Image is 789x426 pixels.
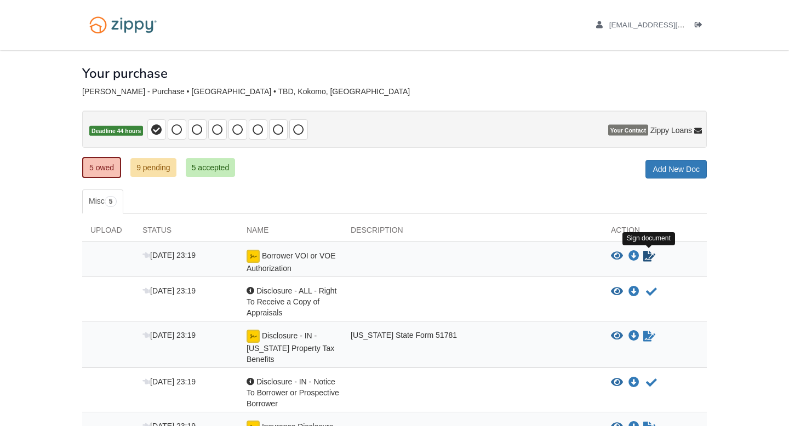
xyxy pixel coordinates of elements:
[130,158,176,177] a: 9 pending
[645,160,707,179] a: Add New Doc
[611,331,623,342] button: View Disclosure - IN - Indiana Property Tax Benefits
[247,286,336,317] span: Disclosure - ALL - Right To Receive a Copy of Appraisals
[642,330,656,343] a: Sign Form
[105,196,117,207] span: 5
[596,21,735,32] a: edit profile
[247,250,260,263] img: Ready for you to esign
[247,251,335,273] span: Borrower VOI or VOE Authorization
[82,189,123,214] a: Misc
[82,66,168,80] h1: Your purchase
[628,287,639,296] a: Download Disclosure - ALL - Right To Receive a Copy of Appraisals
[603,224,707,241] div: Action
[695,21,707,32] a: Log out
[342,330,603,365] div: [US_STATE] State Form 51781
[82,11,164,39] img: Logo
[82,157,121,178] a: 5 owed
[628,332,639,341] a: Download Disclosure - IN - Indiana Property Tax Benefits
[82,224,134,241] div: Upload
[247,330,260,343] img: Ready for you to esign
[89,126,143,136] span: Deadline 44 hours
[628,252,639,261] a: Download Borrower VOI or VOE Authorization
[186,158,236,177] a: 5 accepted
[622,232,675,245] div: Sign document
[142,286,196,295] span: [DATE] 23:19
[82,87,707,96] div: [PERSON_NAME] - Purchase • [GEOGRAPHIC_DATA] • TBD, Kokomo, [GEOGRAPHIC_DATA]
[247,377,339,408] span: Disclosure - IN - Notice To Borrower or Prospective Borrower
[142,377,196,386] span: [DATE] 23:19
[611,251,623,262] button: View Borrower VOI or VOE Authorization
[650,125,692,136] span: Zippy Loans
[608,125,648,136] span: Your Contact
[238,224,342,241] div: Name
[611,377,623,388] button: View Disclosure - IN - Notice To Borrower or Prospective Borrower
[134,224,238,241] div: Status
[642,250,656,263] a: Sign Form
[142,331,196,339] span: [DATE] 23:19
[142,251,196,260] span: [DATE] 23:19
[645,285,658,298] button: Acknowledge receipt of document
[611,286,623,297] button: View Disclosure - ALL - Right To Receive a Copy of Appraisals
[628,378,639,387] a: Download Disclosure - IN - Notice To Borrower or Prospective Borrower
[645,376,658,389] button: Acknowledge receipt of document
[247,331,334,364] span: Disclosure - IN - [US_STATE] Property Tax Benefits
[342,224,603,241] div: Description
[609,21,735,29] span: rhevanicole1@gmail.com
